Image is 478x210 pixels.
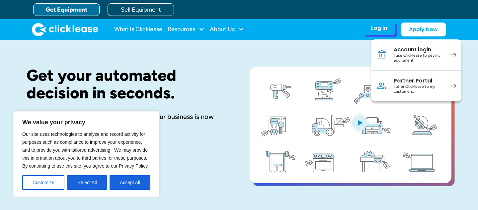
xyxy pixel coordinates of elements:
[371,25,387,31] div: Log In
[110,175,150,190] button: Accept All
[27,67,228,102] h1: Get your automated decision in seconds.
[108,3,174,16] a: Sell Equipment
[376,80,387,91] img: Person icon
[394,84,444,94] div: I offer Clicklease to my customers.
[168,23,204,36] div: Resources
[32,23,98,36] img: Clicklease logo
[67,175,107,190] button: Reject All
[114,23,162,36] a: What Is Clicklease
[450,53,456,57] img: arrow
[33,3,100,16] a: Get Equipment
[450,84,456,88] img: arrow
[13,111,159,197] div: We value your privacy
[394,53,444,63] div: I use Clicklease to get my equipment
[371,39,461,101] nav: Log In
[22,131,149,169] span: Our site uses technologies to analyze and record activity for purposes such as compliance to impr...
[401,23,446,36] a: Apply Now
[394,78,444,84] div: Partner Portal
[371,71,461,101] a: Partner PortalI offer Clicklease to my customers.
[32,23,98,36] a: home
[210,23,244,36] div: About Us
[371,39,461,71] a: Account loginI use Clicklease to get my equipment
[351,113,368,132] img: Blue play button logo on a light blue circular background
[250,67,451,183] a: open lightbox
[22,118,150,126] p: We value your privacy
[376,49,387,60] img: Bank icon
[394,46,444,53] div: Account login
[22,175,64,190] button: Customize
